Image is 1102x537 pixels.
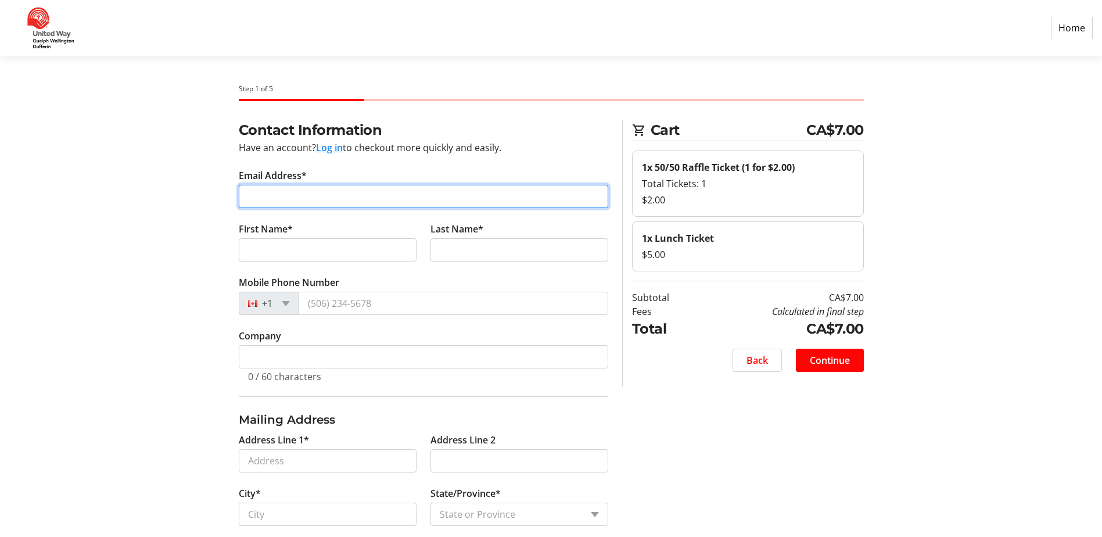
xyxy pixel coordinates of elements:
[642,232,714,245] strong: 1x Lunch Ticket
[746,353,768,367] span: Back
[239,169,307,182] label: Email Address*
[9,5,92,51] img: United Way Guelph Wellington Dufferin's Logo
[632,318,699,339] td: Total
[632,305,699,318] td: Fees
[651,120,807,141] span: Cart
[239,449,417,472] input: Address
[239,120,608,141] h2: Contact Information
[806,120,864,141] span: CA$7.00
[796,349,864,372] button: Continue
[239,433,309,447] label: Address Line 1*
[699,318,864,339] td: CA$7.00
[733,349,782,372] button: Back
[239,222,293,236] label: First Name*
[642,248,854,262] div: $5.00
[642,161,795,174] strong: 1x 50/50 Raffle Ticket (1 for $2.00)
[699,305,864,318] td: Calculated in final step
[699,291,864,305] td: CA$7.00
[1051,17,1093,39] a: Home
[248,370,321,383] tr-character-limit: 0 / 60 characters
[239,411,608,428] h3: Mailing Address
[239,275,339,289] label: Mobile Phone Number
[239,329,281,343] label: Company
[810,353,850,367] span: Continue
[642,177,854,191] div: Total Tickets: 1
[430,433,496,447] label: Address Line 2
[430,486,501,500] label: State/Province*
[632,291,699,305] td: Subtotal
[316,141,343,155] button: Log in
[299,292,608,315] input: (506) 234-5678
[430,222,483,236] label: Last Name*
[239,486,261,500] label: City*
[642,193,854,207] div: $2.00
[239,84,864,94] div: Step 1 of 5
[239,141,608,155] div: Have an account? to checkout more quickly and easily.
[239,503,417,526] input: City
